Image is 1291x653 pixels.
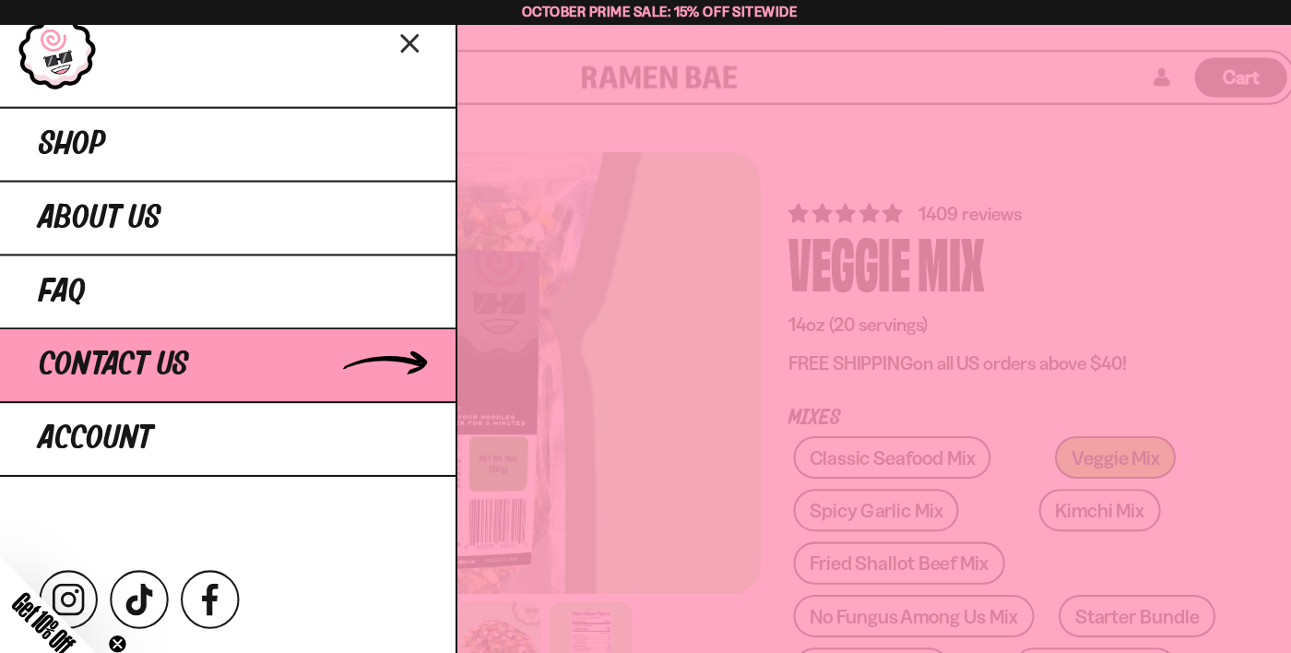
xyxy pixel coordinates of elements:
[8,573,80,645] span: Get 10% Off
[386,25,419,57] button: Close menu
[40,340,186,374] span: Contact Us
[40,125,104,158] span: Shop
[40,268,85,302] span: FAQ
[40,196,159,230] span: About Us
[511,3,780,20] span: October Prime Sale: 15% off Sitewide
[107,620,125,638] button: Close teaser
[40,412,150,445] span: Account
